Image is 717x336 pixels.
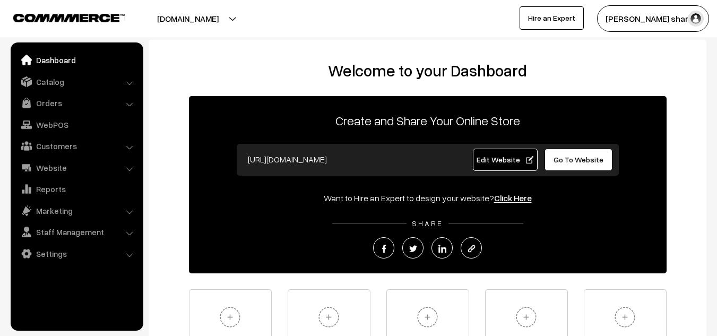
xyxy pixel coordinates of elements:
[520,6,584,30] a: Hire an Expert
[13,136,140,156] a: Customers
[215,303,245,332] img: plus.svg
[13,158,140,177] a: Website
[13,50,140,70] a: Dashboard
[413,303,442,332] img: plus.svg
[597,5,709,32] button: [PERSON_NAME] sharm…
[13,244,140,263] a: Settings
[554,155,603,164] span: Go To Website
[13,201,140,220] a: Marketing
[189,192,667,204] div: Want to Hire an Expert to design your website?
[688,11,704,27] img: user
[610,303,640,332] img: plus.svg
[473,149,538,171] a: Edit Website
[13,222,140,242] a: Staff Management
[13,115,140,134] a: WebPOS
[477,155,533,164] span: Edit Website
[120,5,256,32] button: [DOMAIN_NAME]
[545,149,613,171] a: Go To Website
[13,72,140,91] a: Catalog
[494,193,532,203] a: Click Here
[159,61,696,80] h2: Welcome to your Dashboard
[314,303,343,332] img: plus.svg
[13,179,140,199] a: Reports
[512,303,541,332] img: plus.svg
[13,14,125,22] img: COMMMERCE
[407,219,448,228] span: SHARE
[13,11,106,23] a: COMMMERCE
[13,93,140,113] a: Orders
[189,111,667,130] p: Create and Share Your Online Store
